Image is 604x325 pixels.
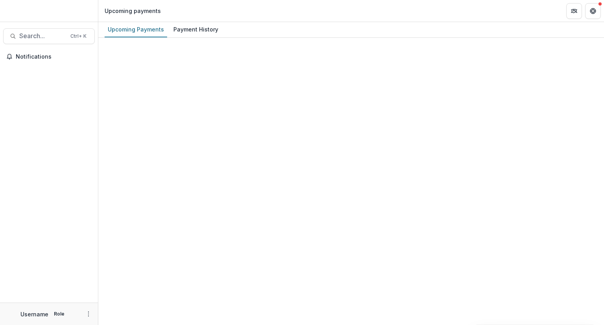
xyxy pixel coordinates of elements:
[170,24,221,35] div: Payment History
[3,50,95,63] button: Notifications
[105,22,167,37] a: Upcoming Payments
[69,32,88,41] div: Ctrl + K
[16,54,92,60] span: Notifications
[3,28,95,44] button: Search...
[105,7,161,15] div: Upcoming payments
[52,310,67,318] p: Role
[585,3,601,19] button: Get Help
[105,24,167,35] div: Upcoming Payments
[19,32,66,40] span: Search...
[84,309,93,319] button: More
[170,22,221,37] a: Payment History
[101,5,164,17] nav: breadcrumb
[566,3,582,19] button: Partners
[20,310,48,318] p: Username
